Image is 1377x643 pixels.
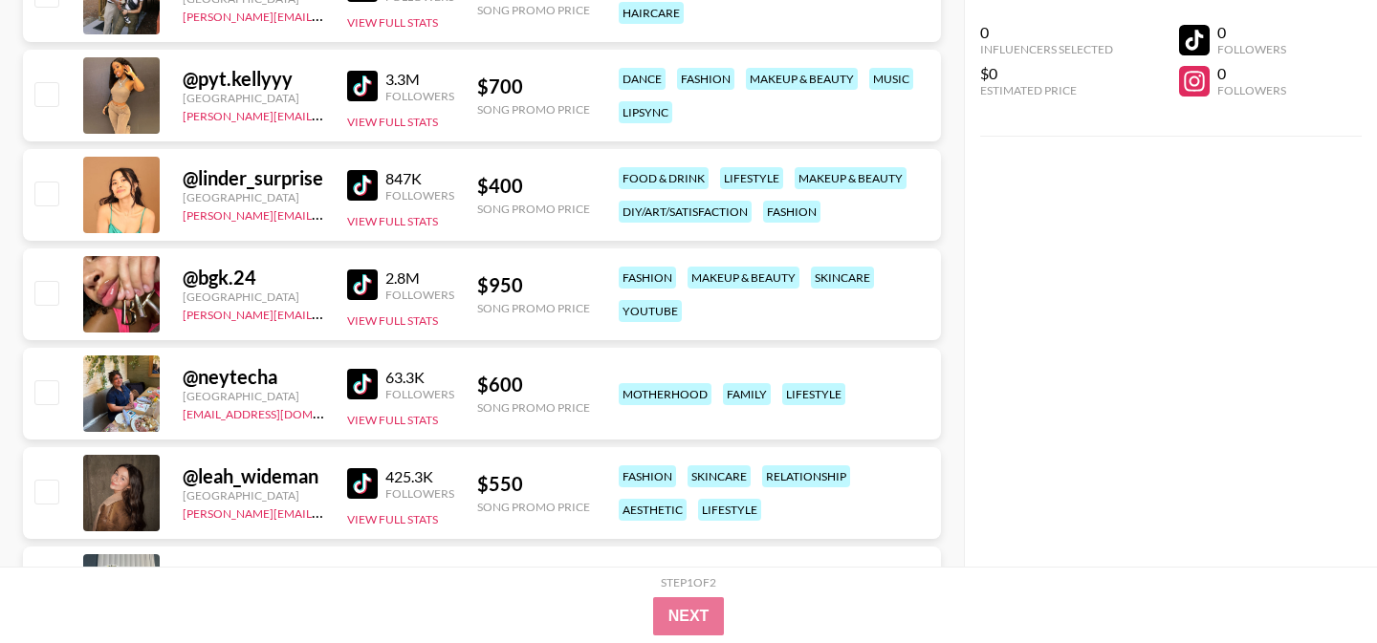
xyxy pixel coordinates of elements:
div: Followers [385,288,454,302]
a: [PERSON_NAME][EMAIL_ADDRESS][DOMAIN_NAME] [183,304,466,322]
div: skincare [688,465,751,487]
div: [GEOGRAPHIC_DATA] [183,190,324,204]
div: Song Promo Price [477,301,590,315]
div: 3.3M [385,70,454,89]
div: music [869,68,913,90]
button: View Full Stats [347,214,438,228]
div: 425.3K [385,467,454,486]
div: Followers [1217,83,1286,97]
a: [EMAIL_ADDRESS][DOMAIN_NAME] [183,403,375,421]
div: diy/art/satisfaction [619,201,752,223]
div: [GEOGRAPHIC_DATA] [183,289,324,304]
div: Song Promo Price [477,3,590,17]
div: @ linder_surprise [183,166,324,190]
div: @ neytecha [183,365,324,389]
div: Followers [1217,42,1286,56]
a: [PERSON_NAME][EMAIL_ADDRESS][DOMAIN_NAME] [183,105,466,123]
div: $ 950 [477,273,590,297]
div: Influencers Selected [980,42,1113,56]
div: [GEOGRAPHIC_DATA] [183,488,324,503]
button: View Full Stats [347,413,438,427]
div: Song Promo Price [477,102,590,117]
div: $ 600 [477,373,590,397]
div: $0 [980,64,1113,83]
img: TikTok [347,71,378,101]
div: $ 700 [477,75,590,98]
div: lifestyle [720,167,783,189]
div: Followers [385,486,454,501]
img: TikTok [347,369,378,399]
img: TikTok [347,269,378,300]
div: Song Promo Price [477,500,590,514]
div: haircare [619,2,684,24]
button: View Full Stats [347,313,438,328]
div: fashion [763,201,820,223]
div: [GEOGRAPHIC_DATA] [183,91,324,105]
div: 0 [980,23,1113,42]
button: Next [653,597,725,635]
div: Song Promo Price [477,202,590,216]
button: View Full Stats [347,15,438,30]
div: Followers [385,188,454,203]
div: $ 550 [477,472,590,496]
div: dance [619,68,666,90]
div: 2.8M [385,268,454,288]
div: fashion [619,267,676,289]
div: 63.3K [385,368,454,387]
div: @ pyt.kellyyy [183,67,324,91]
div: makeup & beauty [688,267,799,289]
div: $ 400 [477,174,590,198]
div: [GEOGRAPHIC_DATA] [183,389,324,403]
div: motherhood [619,383,711,405]
div: @ leah_wideman [183,464,324,488]
div: family [723,383,771,405]
div: 0 [1217,23,1286,42]
div: 0 [1217,64,1286,83]
div: youtube [619,300,682,322]
div: relationship [762,465,850,487]
div: Followers [385,89,454,103]
button: View Full Stats [347,115,438,129]
div: makeup & beauty [746,68,858,90]
div: fashion [677,68,734,90]
img: TikTok [347,468,378,499]
a: [PERSON_NAME][EMAIL_ADDRESS][DOMAIN_NAME] [183,204,466,223]
div: Followers [385,387,454,401]
div: lifestyle [782,383,845,405]
div: Estimated Price [980,83,1113,97]
div: lipsync [619,101,672,123]
div: fashion [619,465,676,487]
a: [PERSON_NAME][EMAIL_ADDRESS][DOMAIN_NAME] [183,503,466,521]
div: @ bgk.24 [183,266,324,289]
div: Step 1 of 2 [661,575,716,589]
div: makeup & beauty [795,167,907,189]
div: lifestyle [698,499,761,521]
div: @ nero2official [183,564,324,588]
a: [PERSON_NAME][EMAIL_ADDRESS][DOMAIN_NAME] [183,6,466,24]
img: TikTok [347,170,378,201]
iframe: Drift Widget Chat Controller [1281,547,1354,620]
div: food & drink [619,167,709,189]
div: aesthetic [619,499,687,521]
div: skincare [811,267,874,289]
div: Song Promo Price [477,400,590,415]
button: View Full Stats [347,512,438,526]
div: 847K [385,169,454,188]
